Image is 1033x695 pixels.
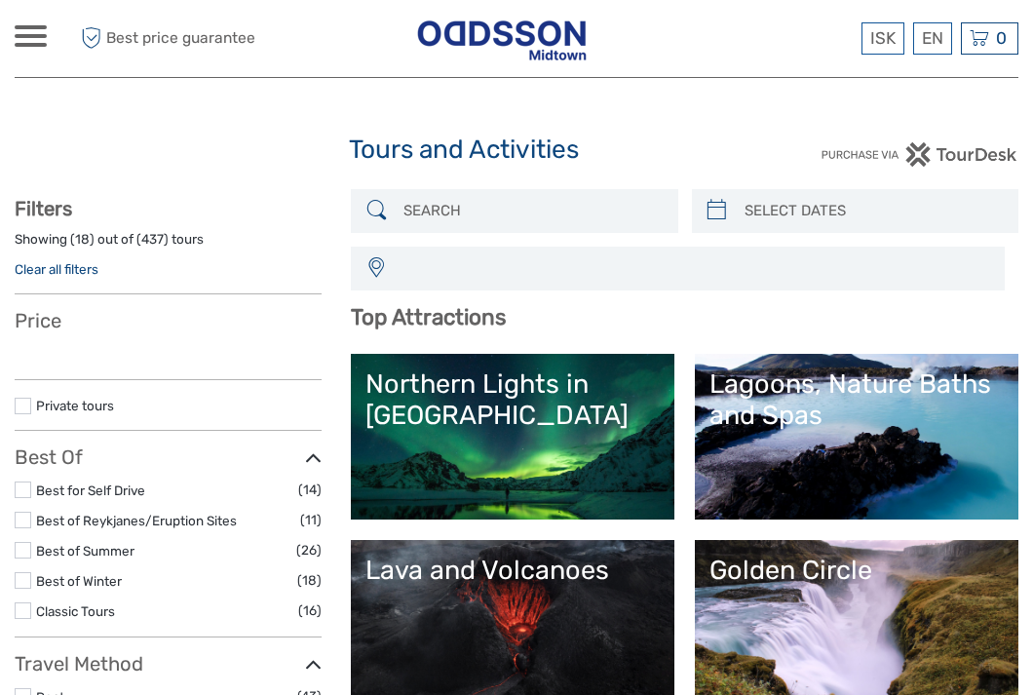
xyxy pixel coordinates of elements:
input: SEARCH [396,194,668,228]
span: 0 [993,28,1010,48]
a: Best of Winter [36,573,122,589]
div: Showing ( ) out of ( ) tours [15,230,322,260]
a: Lagoons, Nature Baths and Spas [709,368,1004,505]
b: Top Attractions [351,304,506,330]
a: Golden Circle [709,555,1004,691]
a: Best of Reykjanes/Eruption Sites [36,513,237,528]
strong: Filters [15,197,72,220]
div: Lava and Volcanoes [365,555,660,586]
span: Best price guarantee [76,22,266,55]
input: SELECT DATES [737,194,1009,228]
img: Reykjavik Residence [416,15,588,62]
h1: Tours and Activities [349,135,683,166]
span: (26) [296,539,322,561]
span: ISK [870,28,896,48]
label: 18 [75,230,90,249]
div: EN [913,22,952,55]
h3: Price [15,309,322,332]
img: PurchaseViaTourDesk.png [821,142,1018,167]
span: (14) [298,479,322,501]
a: Best for Self Drive [36,483,145,498]
span: (16) [298,599,322,622]
a: Private tours [36,398,114,413]
a: Lava and Volcanoes [365,555,660,691]
div: Golden Circle [709,555,1004,586]
span: (11) [300,509,322,531]
div: Lagoons, Nature Baths and Spas [709,368,1004,432]
label: 437 [141,230,164,249]
span: (18) [297,569,322,592]
a: Best of Summer [36,543,134,559]
h3: Best Of [15,445,322,469]
a: Clear all filters [15,261,98,277]
a: Classic Tours [36,603,115,619]
div: Northern Lights in [GEOGRAPHIC_DATA] [365,368,660,432]
a: Northern Lights in [GEOGRAPHIC_DATA] [365,368,660,505]
h3: Travel Method [15,652,322,676]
